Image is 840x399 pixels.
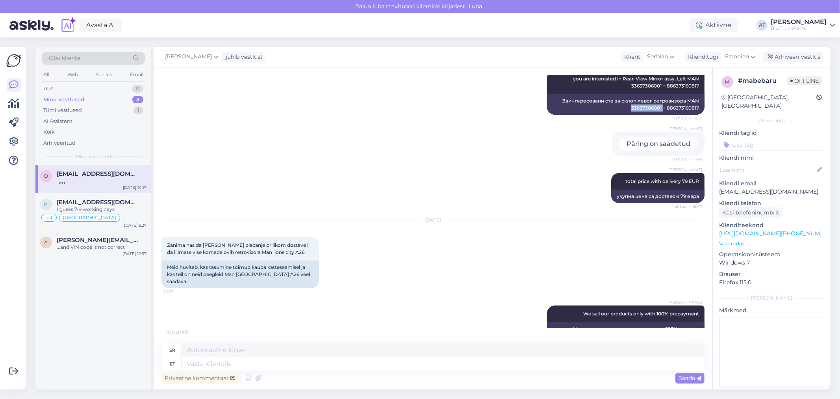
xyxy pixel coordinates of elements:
[134,106,143,114] div: 1
[44,173,48,179] span: d
[467,3,485,10] span: Luba
[161,328,705,336] div: Kirjutab
[719,207,783,218] div: Küsi telefoninumbrit
[57,244,146,251] div: ...and VIN code is not correct
[625,178,699,184] span: total price with delivery 79 EUR
[188,328,189,336] span: .
[128,69,145,80] div: Email
[771,25,827,32] div: BusTruckParts
[668,299,702,305] span: [PERSON_NAME]
[647,52,668,61] span: Serbian
[719,117,824,124] div: Kliendi info
[690,18,738,32] div: Aktiivne
[671,203,702,209] span: Nähtud ✓ 15:47
[132,96,143,104] div: 3
[771,19,835,32] a: [PERSON_NAME]BusTruckParts
[668,167,702,173] span: [PERSON_NAME]
[223,53,263,61] div: juhib vestlust
[161,216,705,224] div: [DATE]
[721,93,816,110] div: [GEOGRAPHIC_DATA], [GEOGRAPHIC_DATA]
[164,289,193,295] span: 14:17
[763,52,823,62] div: Arhiveeri vestlus
[60,17,76,34] img: explore-ai
[43,139,76,147] div: Arhiveeritud
[738,76,787,86] div: # mabebaru
[123,185,146,190] div: [DATE] 14:17
[757,20,768,31] div: AT
[124,222,146,228] div: [DATE] 8:27
[787,76,822,85] span: Offline
[57,237,139,244] span: alexander@savacom.md
[573,76,700,89] span: you are interested in Rear-View Mirror assy, Left MAN 33637306001 + 88637316081?
[66,69,80,80] div: Web
[621,53,640,61] div: Klient
[45,215,53,220] span: ost
[57,170,139,177] span: draganjuoprevoz@gmail.com
[57,206,146,213] div: I guess 7-9 working days
[583,311,699,317] span: We sell our products only with 100% prepayment
[547,322,705,343] div: Наше производе продајемо само уз 100% авансно плаћање
[725,79,730,85] span: m
[547,94,705,115] div: Заинтересовани сте за склоп левог ретровизора MAN 33637306001 + 88637316081?
[45,201,48,207] span: p
[43,128,55,136] div: Kõik
[611,190,705,203] div: укупна цена са доставом 79 евра
[719,188,824,196] p: [EMAIL_ADDRESS][DOMAIN_NAME]
[122,251,146,257] div: [DATE] 12:37
[719,278,824,287] p: Firefox 115.0
[719,306,824,315] p: Märkmed
[76,153,111,160] span: Minu vestlused
[719,129,824,137] p: Kliendi tag'id
[672,115,702,121] span: Nähtud ✓ 14:17
[167,242,310,255] span: Zanima nas da [PERSON_NAME] placanje prilikom dostave i da li imate vise komada ovih retrovizora ...
[719,199,824,207] p: Kliendi telefon
[719,230,833,237] a: [URL][DOMAIN_NAME][PHONE_NUMBER]
[719,166,815,174] input: Lisa nimi
[161,261,319,288] div: Meid huvitab, kas tasumine toimub kauba kättesaamisel ja kas teil on neid peegleid Man [GEOGRAPHI...
[719,259,824,267] p: Windows 7
[719,295,824,302] div: [PERSON_NAME]
[42,69,51,80] div: All
[63,215,116,220] span: [GEOGRAPHIC_DATA]
[685,53,718,61] div: Klienditugi
[43,85,53,93] div: Uus
[6,53,21,68] img: Askly Logo
[165,52,212,61] span: [PERSON_NAME]
[43,117,72,125] div: AI Assistent
[57,199,139,206] span: pecas@mssassistencia.pt
[43,96,84,104] div: Minu vestlused
[45,239,48,245] span: a
[719,270,824,278] p: Brauser
[668,126,702,132] span: [PERSON_NAME]
[49,54,80,62] span: Otsi kliente
[619,137,697,151] div: Päring on saadetud
[672,156,702,162] span: Nähtud ✓ 15:41
[169,343,175,357] div: sr
[771,19,827,25] div: [PERSON_NAME]
[43,106,82,114] div: Tiimi vestlused
[94,69,113,80] div: Socials
[170,357,175,371] div: et
[719,139,824,151] input: Lisa tag
[132,85,143,93] div: 0
[719,221,824,229] p: Klienditeekond
[725,52,749,61] span: Estonian
[719,154,824,162] p: Kliendi nimi
[719,240,824,247] p: Vaata edasi ...
[719,250,824,259] p: Operatsioonisüsteem
[719,179,824,188] p: Kliendi email
[80,19,122,32] a: Avasta AI
[679,375,701,382] span: Saada
[161,373,238,384] div: Privaatne kommentaar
